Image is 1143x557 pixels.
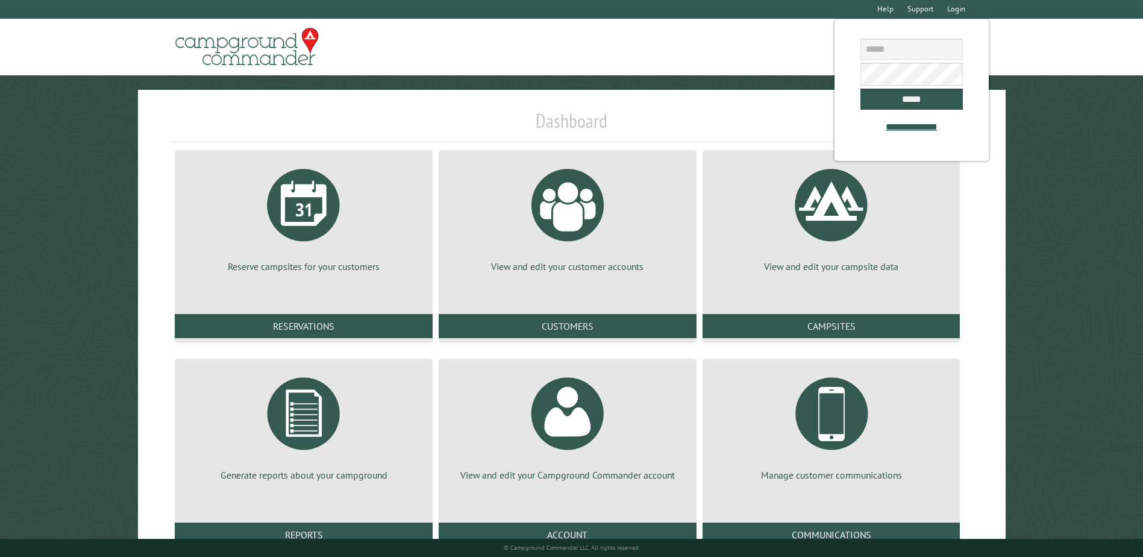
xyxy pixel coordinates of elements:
[717,368,946,482] a: Manage customer communications
[189,468,418,482] p: Generate reports about your campground
[717,468,946,482] p: Manage customer communications
[717,260,946,273] p: View and edit your campsite data
[453,468,682,482] p: View and edit your Campground Commander account
[439,314,697,338] a: Customers
[453,260,682,273] p: View and edit your customer accounts
[175,314,433,338] a: Reservations
[504,544,640,552] small: © Campground Commander LLC. All rights reserved.
[189,160,418,273] a: Reserve campsites for your customers
[172,109,971,142] h1: Dashboard
[172,24,322,71] img: Campground Commander
[453,160,682,273] a: View and edit your customer accounts
[717,160,946,273] a: View and edit your campsite data
[175,523,433,547] a: Reports
[189,368,418,482] a: Generate reports about your campground
[453,368,682,482] a: View and edit your Campground Commander account
[189,260,418,273] p: Reserve campsites for your customers
[439,523,697,547] a: Account
[703,523,960,547] a: Communications
[703,314,960,338] a: Campsites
